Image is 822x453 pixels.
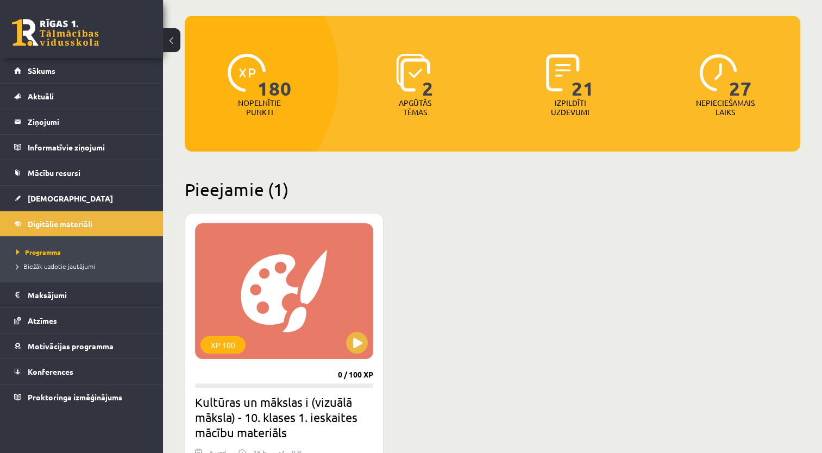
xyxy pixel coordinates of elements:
h2: Kultūras un mākslas i (vizuālā māksla) - 10. klases 1. ieskaites mācību materiāls [195,394,373,440]
img: icon-clock-7be60019b62300814b6bd22b8e044499b485619524d84068768e800edab66f18.svg [699,54,737,92]
a: [DEMOGRAPHIC_DATA] [14,186,149,211]
legend: Informatīvie ziņojumi [28,135,149,160]
a: Informatīvie ziņojumi [14,135,149,160]
p: Nepieciešamais laiks [696,98,755,117]
img: icon-learned-topics-4a711ccc23c960034f471b6e78daf4a3bad4a20eaf4de84257b87e66633f6470.svg [396,54,430,92]
span: Mācību resursi [28,168,80,178]
span: [DEMOGRAPHIC_DATA] [28,193,113,203]
a: Aktuāli [14,84,149,109]
legend: Ziņojumi [28,109,149,134]
span: Konferences [28,367,73,376]
img: icon-xp-0682a9bc20223a9ccc6f5883a126b849a74cddfe5390d2b41b4391c66f2066e7.svg [228,54,266,92]
a: Motivācijas programma [14,334,149,358]
a: Ziņojumi [14,109,149,134]
span: Aktuāli [28,91,54,101]
a: Konferences [14,359,149,384]
h2: Pieejamie (1) [185,179,800,200]
img: icon-completed-tasks-ad58ae20a441b2904462921112bc710f1caf180af7a3daa7317a5a94f2d26646.svg [546,54,580,92]
a: Rīgas 1. Tālmācības vidusskola [12,19,99,46]
span: Digitālie materiāli [28,219,92,229]
span: 21 [572,54,594,98]
p: Izpildīti uzdevumi [549,98,591,117]
p: Apgūtās tēmas [394,98,436,117]
a: Maksājumi [14,282,149,307]
a: Programma [16,247,152,257]
span: Atzīmes [28,316,57,325]
a: Atzīmes [14,308,149,333]
div: XP 100 [200,336,246,354]
p: Nopelnītie punkti [238,98,281,117]
span: Sākums [28,66,55,75]
a: Biežāk uzdotie jautājumi [16,261,152,271]
span: 2 [422,54,434,98]
a: Proktoringa izmēģinājums [14,385,149,410]
span: Motivācijas programma [28,341,114,351]
a: Mācību resursi [14,160,149,185]
a: Digitālie materiāli [14,211,149,236]
span: Biežāk uzdotie jautājumi [16,262,95,270]
span: 180 [258,54,292,98]
span: Proktoringa izmēģinājums [28,392,122,402]
a: Sākums [14,58,149,83]
legend: Maksājumi [28,282,149,307]
span: 27 [729,54,752,98]
span: Programma [16,248,61,256]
